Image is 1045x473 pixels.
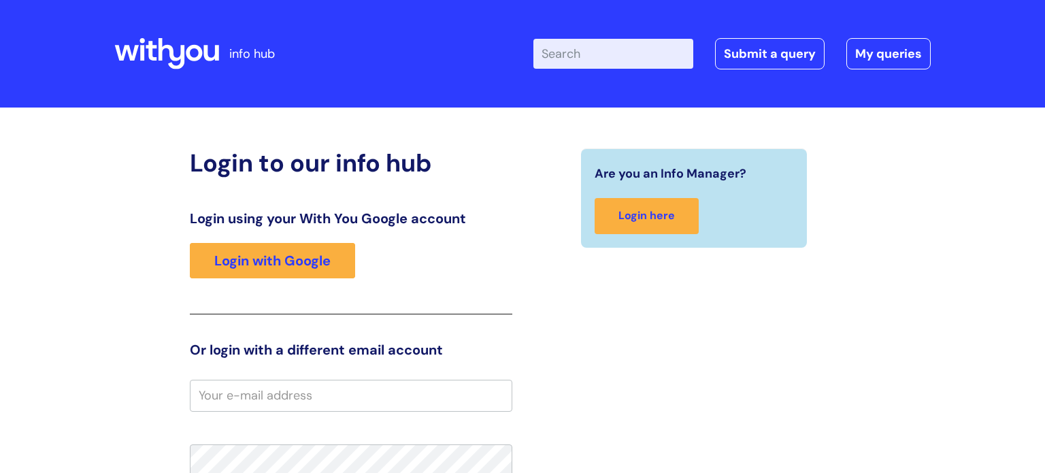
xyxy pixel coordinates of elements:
input: Search [533,39,693,69]
a: Login here [595,198,699,234]
h3: Or login with a different email account [190,342,512,358]
h2: Login to our info hub [190,148,512,178]
h3: Login using your With You Google account [190,210,512,227]
a: My queries [846,38,931,69]
span: Are you an Info Manager? [595,163,746,184]
input: Your e-mail address [190,380,512,411]
a: Submit a query [715,38,825,69]
p: info hub [229,43,275,65]
a: Login with Google [190,243,355,278]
